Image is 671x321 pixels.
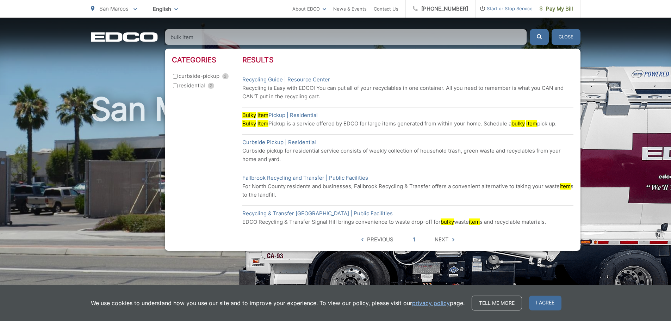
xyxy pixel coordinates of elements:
a: Recycling & Transfer [GEOGRAPHIC_DATA] | Public Facilities [242,209,393,218]
span: English [148,3,183,15]
mark: item [469,218,480,225]
p: Pickup is a service offered by EDCO for large items generated from within your home. Schedule a p... [242,119,573,128]
mark: Bulky [242,120,256,127]
mark: Bulky [242,112,256,118]
span: Next [435,235,449,244]
a: Bulky ItemPickup | Residential [242,111,318,119]
h3: Results [242,56,573,64]
mark: Item [257,120,268,127]
a: Tell me more [472,296,522,310]
p: EDCO Recycling & Transfer Signal Hill brings convenience to waste drop-off for waste s and recycl... [242,218,573,226]
a: News & Events [333,5,367,13]
p: Curbside pickup for residential service consists of weekly collection of household trash, green w... [242,147,573,163]
mark: Item [257,112,268,118]
span: I agree [529,296,561,310]
mark: item [526,120,537,127]
p: Recycling is Easy with EDCO! You can put all of your recyclables in one container. All you need t... [242,84,573,101]
a: EDCD logo. Return to the homepage. [91,32,158,42]
span: residential [179,81,205,90]
input: curbside-pickup 2 [173,74,178,79]
span: Pay My Bill [540,5,573,13]
h1: San Marcos [91,92,580,315]
a: Recycling Guide | Resource Center [242,75,330,84]
a: Curbside Pickup | Residential [242,138,316,147]
span: Previous [367,235,393,244]
a: 1 [413,235,415,244]
p: For North County residents and businesses, Fallbrook Recycling & Transfer offers a convenient alt... [242,182,573,199]
span: curbside-pickup [179,72,219,80]
a: Contact Us [374,5,398,13]
h3: Categories [172,56,242,64]
input: Search [165,29,527,45]
iframe: To enrich screen reader interactions, please activate Accessibility in Grammarly extension settings [539,111,666,321]
mark: bulky [511,120,525,127]
a: privacy policy [412,299,450,307]
button: Close [552,29,580,45]
p: We use cookies to understand how you use our site and to improve your experience. To view our pol... [91,299,465,307]
input: residential 2 [173,84,178,88]
span: 2 [222,73,229,79]
a: About EDCO [292,5,326,13]
span: 2 [208,83,214,89]
span: San Marcos [99,5,129,12]
mark: bulky [441,218,454,225]
button: Submit the search query. [530,29,549,45]
a: Fallbrook Recycling and Transfer | Public Facilities [242,174,368,182]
